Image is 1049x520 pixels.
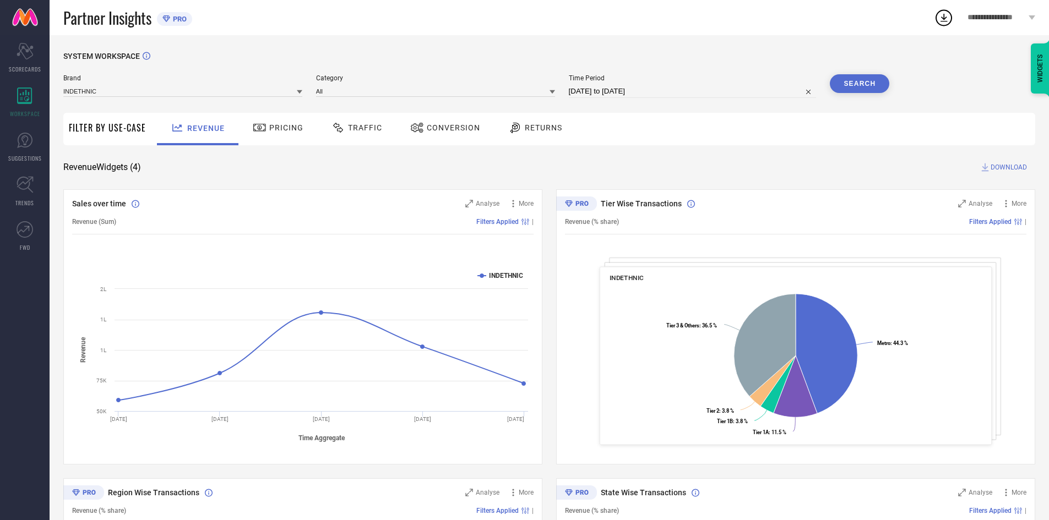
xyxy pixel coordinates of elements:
[298,434,345,442] tspan: Time Aggregate
[877,340,908,346] text: : 44.3 %
[476,489,499,496] span: Analyse
[96,377,107,384] text: 75K
[991,162,1027,173] span: DOWNLOAD
[934,8,954,28] div: Open download list
[72,507,126,514] span: Revenue (% share)
[958,489,966,496] svg: Zoom
[507,416,524,422] text: [DATE]
[717,418,733,424] tspan: Tier 1B
[565,507,619,514] span: Revenue (% share)
[72,199,126,208] span: Sales over time
[414,416,431,422] text: [DATE]
[1012,489,1026,496] span: More
[489,272,523,280] text: INDETHNIC
[15,199,34,207] span: TRENDS
[316,74,555,82] span: Category
[100,286,107,292] text: 2L
[9,65,41,73] span: SCORECARDS
[100,347,107,353] text: 1L
[519,200,534,207] span: More
[170,15,187,23] span: PRO
[465,489,473,496] svg: Zoom
[877,340,890,346] tspan: Metro
[69,121,146,134] span: Filter By Use-Case
[10,110,40,118] span: WORKSPACE
[958,200,966,207] svg: Zoom
[717,418,748,424] text: : 3.8 %
[525,123,562,132] span: Returns
[269,123,303,132] span: Pricing
[532,218,534,226] span: |
[187,124,225,133] span: Revenue
[110,416,127,422] text: [DATE]
[666,322,699,329] tspan: Tier 3 & Others
[8,154,42,162] span: SUGGESTIONS
[969,507,1012,514] span: Filters Applied
[565,218,619,226] span: Revenue (% share)
[63,74,302,82] span: Brand
[72,218,116,226] span: Revenue (Sum)
[601,199,682,208] span: Tier Wise Transactions
[753,429,786,435] text: : 11.5 %
[969,489,992,496] span: Analyse
[569,74,817,82] span: Time Period
[20,243,30,251] span: FWD
[211,416,229,422] text: [DATE]
[348,123,382,132] span: Traffic
[63,162,141,173] span: Revenue Widgets ( 4 )
[556,196,597,213] div: Premium
[96,408,107,414] text: 50K
[1012,200,1026,207] span: More
[79,337,87,363] tspan: Revenue
[556,485,597,502] div: Premium
[519,489,534,496] span: More
[1025,507,1026,514] span: |
[313,416,330,422] text: [DATE]
[1025,218,1026,226] span: |
[969,200,992,207] span: Analyse
[63,52,140,61] span: SYSTEM WORKSPACE
[63,7,151,29] span: Partner Insights
[830,74,889,93] button: Search
[706,408,734,414] text: : 3.8 %
[476,218,519,226] span: Filters Applied
[753,429,769,435] tspan: Tier 1A
[706,408,719,414] tspan: Tier 2
[610,274,644,282] span: INDETHNIC
[427,123,480,132] span: Conversion
[100,316,107,322] text: 1L
[108,488,199,497] span: Region Wise Transactions
[569,85,817,98] input: Select time period
[476,200,499,207] span: Analyse
[476,507,519,514] span: Filters Applied
[666,322,717,329] text: : 36.5 %
[532,507,534,514] span: |
[63,485,104,502] div: Premium
[601,488,686,497] span: State Wise Transactions
[969,218,1012,226] span: Filters Applied
[465,200,473,207] svg: Zoom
